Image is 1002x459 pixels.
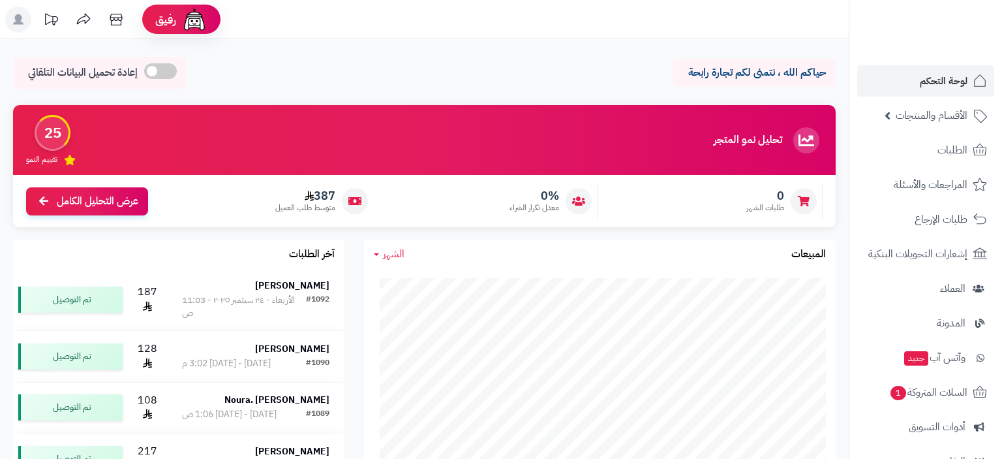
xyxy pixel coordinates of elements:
strong: [PERSON_NAME] [255,445,329,458]
a: الشهر [374,247,404,262]
div: #1090 [306,357,329,370]
span: رفيق [155,12,176,27]
a: أدوات التسويق [857,411,994,443]
div: تم التوصيل [18,394,123,420]
span: أدوات التسويق [909,418,965,436]
strong: [PERSON_NAME] [255,342,329,356]
h3: المبيعات [791,249,826,261]
span: وآتس آب [903,349,965,367]
h3: آخر الطلبات [289,249,335,261]
div: الأربعاء - ٢٤ سبتمبر ٢٠٢٥ - 11:03 ص [182,294,306,320]
span: 387 [275,189,335,203]
span: السلات المتروكة [889,383,967,402]
span: متوسط طلب العميل [275,202,335,214]
span: المدونة [937,314,965,332]
span: لوحة التحكم [920,72,967,90]
strong: [PERSON_NAME] [255,279,329,293]
span: جديد [904,351,928,366]
span: إعادة تحميل البيانات التلقائي [28,65,138,80]
span: تقييم النمو [26,154,57,165]
img: ai-face.png [181,7,207,33]
a: المراجعات والأسئلة [857,169,994,200]
h3: تحليل نمو المتجر [714,135,782,146]
span: عرض التحليل الكامل [57,194,138,209]
a: إشعارات التحويلات البنكية [857,238,994,270]
span: طلبات الشهر [746,202,784,214]
img: logo-2.png [913,37,990,64]
div: تم التوصيل [18,287,123,313]
a: تحديثات المنصة [35,7,67,36]
span: معدل تكرار الشراء [509,202,559,214]
span: الطلبات [937,141,967,159]
a: لوحة التحكم [857,65,994,97]
td: 108 [128,383,167,434]
span: العملاء [940,279,965,298]
span: طلبات الإرجاع [915,210,967,229]
div: تم التوصيل [18,343,123,370]
td: 128 [128,331,167,382]
span: إشعارات التحويلات البنكية [868,245,967,263]
a: الطلبات [857,135,994,166]
a: طلبات الإرجاع [857,204,994,235]
div: #1092 [306,294,329,320]
div: [DATE] - [DATE] 1:06 ص [182,408,277,421]
span: الأقسام والمنتجات [896,106,967,125]
a: وآتس آبجديد [857,342,994,373]
strong: Noura. [PERSON_NAME] [224,393,329,407]
span: 1 [890,386,906,400]
a: المدونة [857,308,994,339]
div: [DATE] - [DATE] 3:02 م [182,357,271,370]
a: السلات المتروكة1 [857,377,994,408]
p: حياكم الله ، نتمنى لكم تجارة رابحة [682,65,826,80]
td: 187 [128,269,167,330]
span: 0% [509,189,559,203]
a: العملاء [857,273,994,304]
div: #1089 [306,408,329,421]
span: الشهر [383,246,404,262]
span: المراجعات والأسئلة [894,176,967,194]
span: 0 [746,189,784,203]
a: عرض التحليل الكامل [26,187,148,215]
